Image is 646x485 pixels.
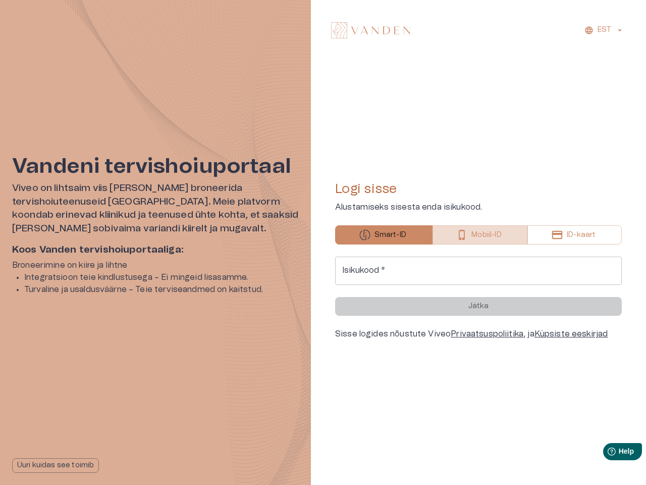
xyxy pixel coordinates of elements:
iframe: Help widget launcher [567,439,646,467]
a: Privaatsuspoliitika [451,330,523,338]
p: ID-kaart [567,230,596,240]
img: Vanden logo [331,22,410,38]
p: Mobiil-ID [471,230,501,240]
a: Küpsiste eeskirjad [534,330,608,338]
button: Smart-ID [335,225,433,245]
h4: Logi sisse [335,181,622,197]
button: Uuri kuidas see toimib [12,458,99,473]
button: ID-kaart [527,225,622,245]
p: Uuri kuidas see toimib [17,460,94,471]
p: Alustamiseks sisesta enda isikukood. [335,201,622,213]
div: Sisse logides nõustute Viveo , ja [335,328,622,340]
p: Smart-ID [374,230,406,240]
button: EST [583,23,626,37]
button: Mobiil-ID [433,225,528,245]
p: EST [598,25,611,35]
